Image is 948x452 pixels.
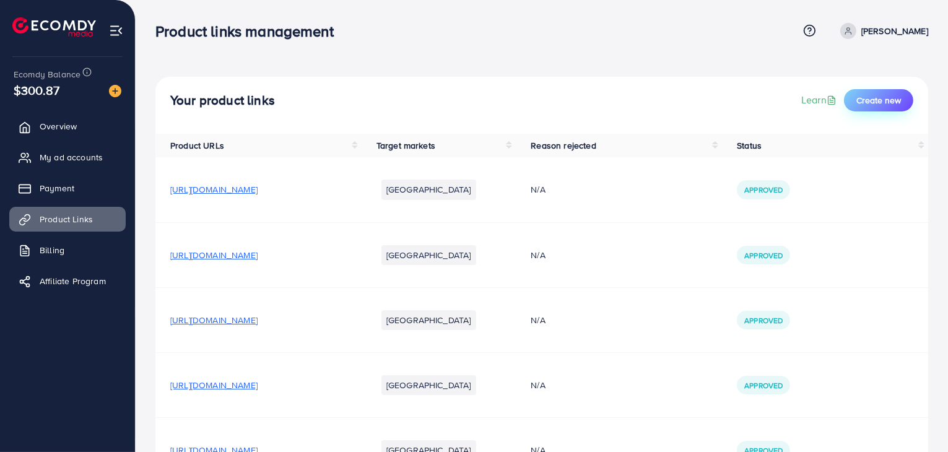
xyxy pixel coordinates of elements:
[9,114,126,139] a: Overview
[170,139,224,152] span: Product URLs
[737,139,762,152] span: Status
[170,93,275,108] h4: Your product links
[531,249,545,261] span: N/A
[531,379,545,391] span: N/A
[895,396,939,443] iframe: Chat
[40,275,106,287] span: Affiliate Program
[155,22,344,40] h3: Product links management
[801,93,839,107] a: Learn
[9,238,126,263] a: Billing
[835,23,928,39] a: [PERSON_NAME]
[170,314,258,326] span: [URL][DOMAIN_NAME]
[531,183,545,196] span: N/A
[170,379,258,391] span: [URL][DOMAIN_NAME]
[844,89,913,111] button: Create new
[376,139,435,152] span: Target markets
[40,151,103,163] span: My ad accounts
[40,120,77,133] span: Overview
[109,24,123,38] img: menu
[744,250,783,261] span: Approved
[381,180,476,199] li: [GEOGRAPHIC_DATA]
[531,139,596,152] span: Reason rejected
[40,244,64,256] span: Billing
[744,185,783,195] span: Approved
[40,213,93,225] span: Product Links
[40,182,74,194] span: Payment
[381,310,476,330] li: [GEOGRAPHIC_DATA]
[9,176,126,201] a: Payment
[170,183,258,196] span: [URL][DOMAIN_NAME]
[109,85,121,97] img: image
[9,207,126,232] a: Product Links
[861,24,928,38] p: [PERSON_NAME]
[381,245,476,265] li: [GEOGRAPHIC_DATA]
[14,81,59,99] span: $300.87
[744,315,783,326] span: Approved
[381,375,476,395] li: [GEOGRAPHIC_DATA]
[170,249,258,261] span: [URL][DOMAIN_NAME]
[14,68,80,80] span: Ecomdy Balance
[744,380,783,391] span: Approved
[9,269,126,293] a: Affiliate Program
[12,17,96,37] img: logo
[531,314,545,326] span: N/A
[856,94,901,106] span: Create new
[9,145,126,170] a: My ad accounts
